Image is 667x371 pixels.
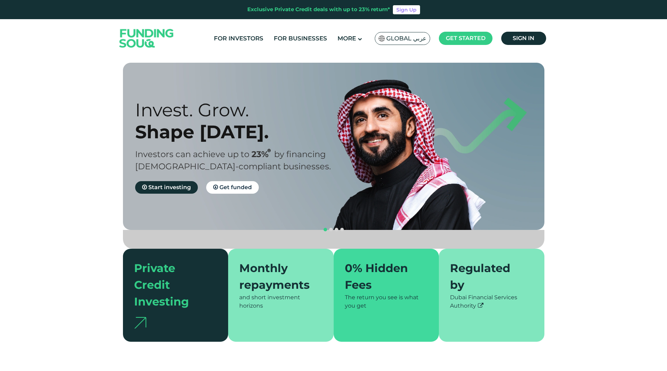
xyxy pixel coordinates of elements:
div: 0% Hidden Fees [345,260,420,293]
div: Private Credit Investing [134,260,209,310]
span: Sign in [513,35,534,41]
button: navigation [323,227,328,232]
div: Regulated by [450,260,525,293]
a: Start investing [135,181,198,194]
div: and short investment horizons [239,293,323,310]
span: Global عربي [386,34,426,42]
a: For Investors [212,33,265,44]
i: 23% IRR (expected) ~ 15% Net yield (expected) [267,149,271,153]
span: Start investing [148,184,191,191]
span: Investors can achieve up to [135,149,249,159]
div: Exclusive Private Credit deals with up to 23% return* [247,6,390,14]
div: Monthly repayments [239,260,314,293]
a: Sign in [501,32,546,45]
span: 23% [251,149,274,159]
div: Invest. Grow. [135,99,346,121]
span: More [338,35,356,42]
div: Shape [DATE]. [135,121,346,143]
img: Logo [113,21,181,56]
a: For Businesses [272,33,329,44]
div: Dubai Financial Services Authority [450,293,533,310]
img: arrow [134,317,146,329]
a: Sign Up [393,5,420,14]
img: SA Flag [379,36,385,41]
span: Get funded [219,184,252,191]
a: Get funded [206,181,259,194]
button: navigation [339,227,345,232]
button: navigation [334,227,339,232]
span: Get started [446,35,486,41]
div: The return you see is what you get [345,293,428,310]
button: navigation [328,227,334,232]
